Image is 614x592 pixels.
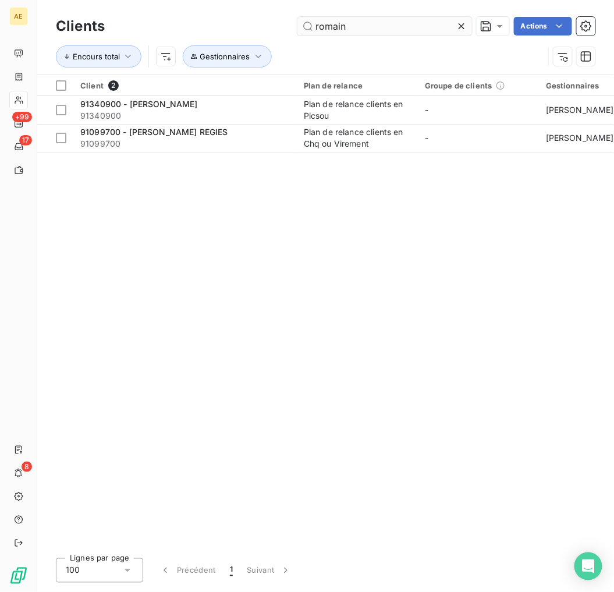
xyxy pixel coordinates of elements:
a: 17 [9,137,27,156]
span: 1 [230,565,233,576]
div: AE [9,7,28,26]
span: [PERSON_NAME] [546,133,614,143]
span: 100 [66,565,80,576]
span: 91340900 - [PERSON_NAME] [80,99,198,109]
button: Actions [514,17,572,36]
div: Open Intercom Messenger [574,552,602,580]
div: Plan de relance [304,81,411,90]
span: 17 [19,135,32,146]
span: Groupe de clients [425,81,492,90]
span: - [425,105,428,115]
span: 91340900 [80,110,290,122]
span: Client [80,81,104,90]
span: 91099700 - [PERSON_NAME] REGIES [80,127,228,137]
button: 1 [223,558,240,583]
h3: Clients [56,16,105,37]
span: - [425,133,428,143]
span: Encours total [73,52,120,61]
button: Encours total [56,45,141,68]
span: 91099700 [80,138,290,150]
img: Logo LeanPay [9,566,28,585]
input: Rechercher [297,17,472,36]
span: [PERSON_NAME] [546,105,614,115]
span: Gestionnaires [200,52,250,61]
div: Plan de relance clients en Chq ou Virement [304,126,411,150]
button: Gestionnaires [183,45,272,68]
span: 8 [22,462,32,472]
span: +99 [12,112,32,122]
span: 2 [108,80,119,91]
button: Précédent [152,558,223,583]
div: Plan de relance clients en Picsou [304,98,411,122]
button: Suivant [240,558,299,583]
a: +99 [9,114,27,133]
